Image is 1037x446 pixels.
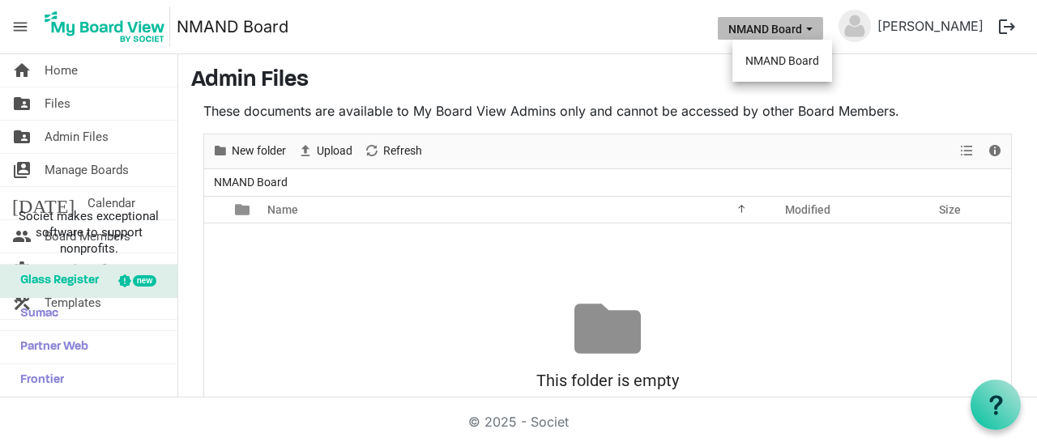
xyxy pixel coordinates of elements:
[177,11,288,43] a: NMAND Board
[12,364,64,397] span: Frontier
[12,265,99,297] span: Glass Register
[133,275,156,287] div: new
[7,208,170,257] span: Societ makes exceptional software to support nonprofits.
[12,154,32,186] span: switch_account
[40,6,177,47] a: My Board View Logo
[45,87,70,120] span: Files
[358,134,428,168] div: Refresh
[12,54,32,87] span: home
[957,141,976,161] button: View dropdownbutton
[12,87,32,120] span: folder_shared
[210,141,289,161] button: New folder
[45,121,109,153] span: Admin Files
[785,203,830,216] span: Modified
[203,101,1012,121] p: These documents are available to My Board View Admins only and cannot be accessed by other Board ...
[230,141,288,161] span: New folder
[954,134,981,168] div: View
[45,54,78,87] span: Home
[871,10,990,42] a: [PERSON_NAME]
[990,10,1024,44] button: logout
[207,134,292,168] div: New folder
[204,362,1011,399] div: This folder is empty
[981,134,1009,168] div: Details
[939,203,961,216] span: Size
[12,121,32,153] span: folder_shared
[468,414,569,430] a: © 2025 - Societ
[191,67,1024,95] h3: Admin Files
[40,6,170,47] img: My Board View Logo
[267,203,298,216] span: Name
[361,141,425,161] button: Refresh
[87,187,135,219] span: Calendar
[12,187,75,219] span: [DATE]
[12,298,58,330] span: Sumac
[382,141,424,161] span: Refresh
[295,141,356,161] button: Upload
[732,46,832,75] li: NMAND Board
[984,141,1006,161] button: Details
[292,134,358,168] div: Upload
[839,10,871,42] img: no-profile-picture.svg
[211,172,291,193] span: NMAND Board
[718,17,823,40] button: NMAND Board dropdownbutton
[45,154,129,186] span: Manage Boards
[12,331,88,363] span: Partner Web
[5,11,36,42] span: menu
[315,141,354,161] span: Upload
